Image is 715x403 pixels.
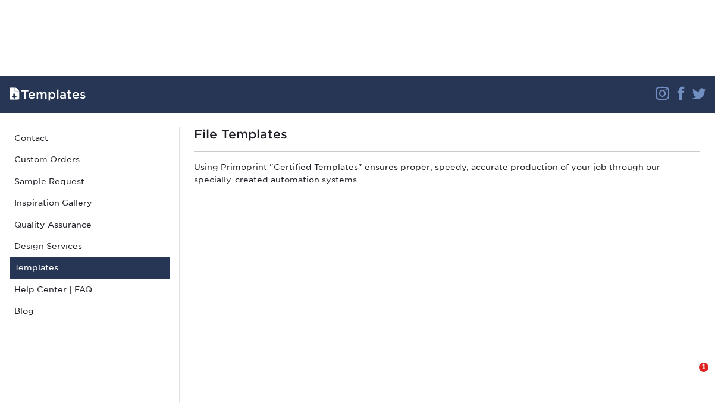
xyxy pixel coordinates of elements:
[194,161,700,190] p: Using Primoprint "Certified Templates" ensures proper, speedy, accurate production of your job th...
[699,363,708,372] span: 1
[10,279,170,300] a: Help Center | FAQ
[3,367,101,399] iframe: Google Customer Reviews
[10,257,170,278] a: Templates
[10,235,170,257] a: Design Services
[10,127,170,149] a: Contact
[675,363,703,391] iframe: Intercom live chat
[10,300,170,322] a: Blog
[10,192,170,213] a: Inspiration Gallery
[10,149,170,170] a: Custom Orders
[10,214,170,235] a: Quality Assurance
[194,127,700,141] h1: File Templates
[10,171,170,192] a: Sample Request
